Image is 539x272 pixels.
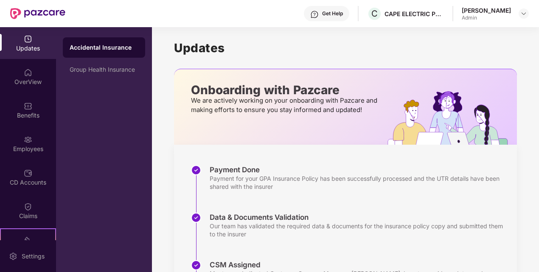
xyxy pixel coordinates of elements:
[24,202,32,211] img: svg+xml;base64,PHN2ZyBpZD0iQ2xhaW0iIHhtbG5zPSJodHRwOi8vd3d3LnczLm9yZy8yMDAwL3N2ZyIgd2lkdGg9IjIwIi...
[70,66,138,73] div: Group Health Insurance
[174,41,517,55] h1: Updates
[24,68,32,77] img: svg+xml;base64,PHN2ZyBpZD0iSG9tZSIgeG1sbnM9Imh0dHA6Ly93d3cudzMub3JnLzIwMDAvc3ZnIiB3aWR0aD0iMjAiIG...
[10,8,65,19] img: New Pazcare Logo
[191,213,201,223] img: svg+xml;base64,PHN2ZyBpZD0iU3RlcC1Eb25lLTMyeDMyIiB4bWxucz0iaHR0cDovL3d3dy53My5vcmcvMjAwMC9zdmciIH...
[210,213,508,222] div: Data & Documents Validation
[24,236,32,244] img: svg+xml;base64,PHN2ZyB4bWxucz0iaHR0cDovL3d3dy53My5vcmcvMjAwMC9zdmciIHdpZHRoPSIyMSIgaGVpZ2h0PSIyMC...
[191,260,201,270] img: svg+xml;base64,PHN2ZyBpZD0iU3RlcC1Eb25lLTMyeDMyIiB4bWxucz0iaHR0cDovL3d3dy53My5vcmcvMjAwMC9zdmciIH...
[210,222,508,238] div: Our team has validated the required data & documents for the insurance policy copy and submitted ...
[520,10,527,17] img: svg+xml;base64,PHN2ZyBpZD0iRHJvcGRvd24tMzJ4MzIiIHhtbG5zPSJodHRwOi8vd3d3LnczLm9yZy8yMDAwL3N2ZyIgd2...
[19,252,47,261] div: Settings
[24,169,32,177] img: svg+xml;base64,PHN2ZyBpZD0iQ0RfQWNjb3VudHMiIGRhdGEtbmFtZT0iQ0QgQWNjb3VudHMiIHhtbG5zPSJodHRwOi8vd3...
[24,35,32,43] img: svg+xml;base64,PHN2ZyBpZD0iVXBkYXRlZCIgeG1sbnM9Imh0dHA6Ly93d3cudzMub3JnLzIwMDAvc3ZnIiB3aWR0aD0iMj...
[191,165,201,175] img: svg+xml;base64,PHN2ZyBpZD0iU3RlcC1Eb25lLTMyeDMyIiB4bWxucz0iaHR0cDovL3d3dy53My5vcmcvMjAwMC9zdmciIH...
[385,10,444,18] div: CAPE ELECTRIC PRIVATE LIMITED
[462,14,511,21] div: Admin
[70,43,138,52] div: Accidental Insurance
[310,10,319,19] img: svg+xml;base64,PHN2ZyBpZD0iSGVscC0zMngzMiIgeG1sbnM9Imh0dHA6Ly93d3cudzMub3JnLzIwMDAvc3ZnIiB3aWR0aD...
[24,135,32,144] img: svg+xml;base64,PHN2ZyBpZD0iRW1wbG95ZWVzIiB4bWxucz0iaHR0cDovL3d3dy53My5vcmcvMjAwMC9zdmciIHdpZHRoPS...
[322,10,343,17] div: Get Help
[462,6,511,14] div: [PERSON_NAME]
[210,260,508,269] div: CSM Assigned
[210,165,508,174] div: Payment Done
[191,86,380,94] p: Onboarding with Pazcare
[191,96,380,115] p: We are actively working on your onboarding with Pazcare and making efforts to ensure you stay inf...
[210,174,508,191] div: Payment for your GPA Insurance Policy has been successfully processed and the UTR details have be...
[387,91,517,145] img: hrOnboarding
[9,252,17,261] img: svg+xml;base64,PHN2ZyBpZD0iU2V0dGluZy0yMHgyMCIgeG1sbnM9Imh0dHA6Ly93d3cudzMub3JnLzIwMDAvc3ZnIiB3aW...
[24,102,32,110] img: svg+xml;base64,PHN2ZyBpZD0iQmVuZWZpdHMiIHhtbG5zPSJodHRwOi8vd3d3LnczLm9yZy8yMDAwL3N2ZyIgd2lkdGg9Ij...
[371,8,378,19] span: C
